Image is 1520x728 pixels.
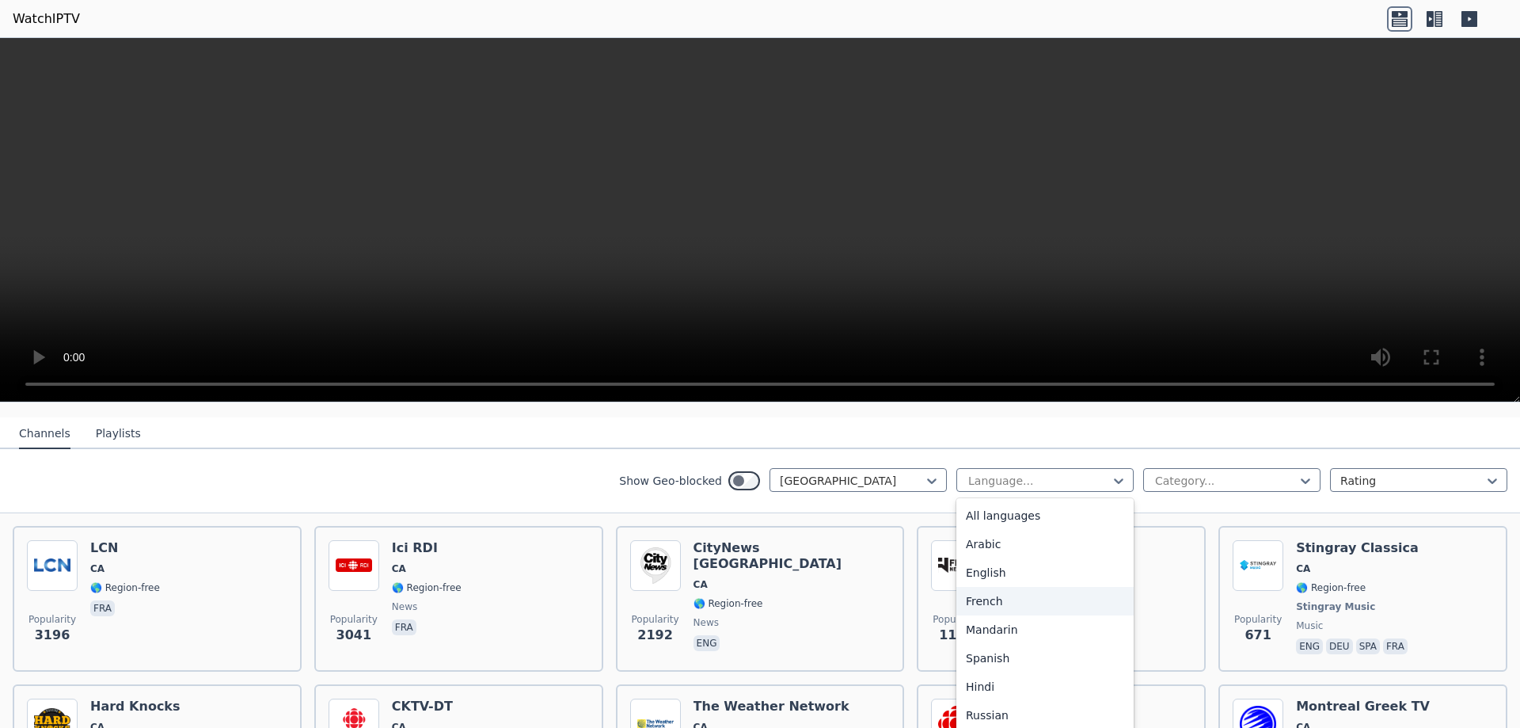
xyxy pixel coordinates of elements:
[1244,626,1271,645] span: 671
[392,562,406,575] span: CA
[956,530,1134,558] div: Arabic
[90,562,104,575] span: CA
[693,578,708,591] span: CA
[1233,540,1283,591] img: Stingray Classica
[330,613,378,626] span: Popularity
[1296,600,1375,613] span: Stingray Music
[90,581,160,594] span: 🌎 Region-free
[90,600,115,616] p: fra
[329,540,379,591] img: Ici RDI
[693,616,719,629] span: news
[1296,540,1419,556] h6: Stingray Classica
[1356,638,1380,654] p: spa
[1296,562,1310,575] span: CA
[931,540,982,591] img: Fight Network
[619,473,722,489] label: Show Geo-blocked
[27,540,78,591] img: LCN
[956,587,1134,616] div: French
[392,600,417,613] span: news
[19,419,70,449] button: Channels
[956,644,1134,673] div: Spanish
[630,540,681,591] img: CityNews Toronto
[28,613,76,626] span: Popularity
[35,626,70,645] span: 3196
[96,419,141,449] button: Playlists
[693,540,891,572] h6: CityNews [GEOGRAPHIC_DATA]
[392,699,462,715] h6: CKTV-DT
[392,540,462,556] h6: Ici RDI
[956,616,1134,644] div: Mandarin
[90,540,160,556] h6: LCN
[90,699,180,715] h6: Hard Knocks
[956,501,1134,530] div: All languages
[956,558,1134,587] div: English
[1296,638,1323,654] p: eng
[939,626,975,645] span: 1123
[1296,699,1430,715] h6: Montreal Greek TV
[392,581,462,594] span: 🌎 Region-free
[632,613,679,626] span: Popularity
[956,673,1134,701] div: Hindi
[637,626,673,645] span: 2192
[1296,619,1323,632] span: music
[13,10,80,29] a: WatchIPTV
[933,613,980,626] span: Popularity
[1383,638,1408,654] p: fra
[392,619,416,635] p: fra
[693,635,720,651] p: eng
[1326,638,1353,654] p: deu
[336,626,372,645] span: 3041
[693,699,849,715] h6: The Weather Network
[1234,613,1282,626] span: Popularity
[1296,581,1366,594] span: 🌎 Region-free
[693,597,763,610] span: 🌎 Region-free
